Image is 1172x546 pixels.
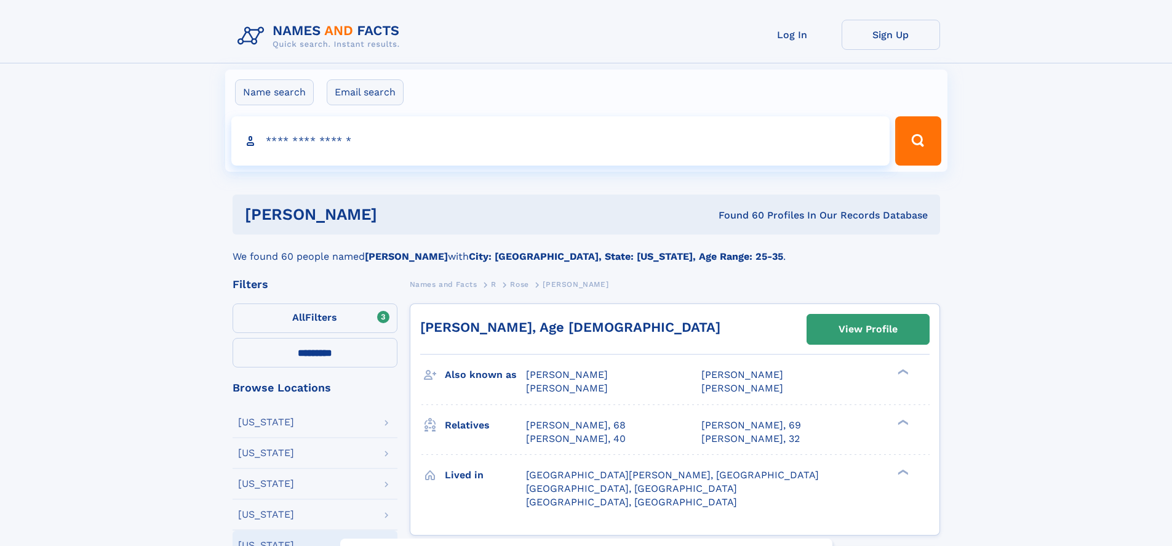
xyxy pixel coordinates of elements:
a: [PERSON_NAME], 40 [526,432,626,446]
b: [PERSON_NAME] [365,251,448,262]
div: Found 60 Profiles In Our Records Database [548,209,928,222]
label: Email search [327,79,404,105]
h1: [PERSON_NAME] [245,207,548,222]
span: Rose [510,280,528,289]
div: Browse Locations [233,382,397,393]
div: Filters [233,279,397,290]
input: search input [231,116,890,166]
img: Logo Names and Facts [233,20,410,53]
a: Rose [510,276,528,292]
div: View Profile [839,315,898,343]
h3: Also known as [445,364,526,385]
span: [PERSON_NAME] [526,369,608,380]
div: [US_STATE] [238,510,294,520]
span: [GEOGRAPHIC_DATA], [GEOGRAPHIC_DATA] [526,496,737,508]
h3: Lived in [445,465,526,486]
label: Filters [233,303,397,333]
div: ❯ [895,468,909,476]
span: R [491,280,496,289]
a: Names and Facts [410,276,477,292]
div: ❯ [895,368,909,376]
h3: Relatives [445,415,526,436]
span: [PERSON_NAME] [701,369,783,380]
a: R [491,276,496,292]
a: View Profile [807,315,929,344]
div: We found 60 people named with . [233,235,940,264]
a: [PERSON_NAME], 68 [526,419,626,432]
span: [GEOGRAPHIC_DATA][PERSON_NAME], [GEOGRAPHIC_DATA] [526,469,819,481]
a: [PERSON_NAME], 32 [701,432,800,446]
span: All [292,311,305,323]
b: City: [GEOGRAPHIC_DATA], State: [US_STATE], Age Range: 25-35 [469,251,783,262]
div: [US_STATE] [238,448,294,458]
span: [PERSON_NAME] [701,382,783,394]
a: [PERSON_NAME], 69 [701,419,801,432]
span: [GEOGRAPHIC_DATA], [GEOGRAPHIC_DATA] [526,483,737,494]
div: [US_STATE] [238,417,294,427]
button: Search Button [895,116,941,166]
a: Sign Up [842,20,940,50]
a: [PERSON_NAME], Age [DEMOGRAPHIC_DATA] [420,319,720,335]
div: [US_STATE] [238,479,294,489]
label: Name search [235,79,314,105]
div: ❯ [895,418,909,426]
span: [PERSON_NAME] [526,382,608,394]
span: [PERSON_NAME] [543,280,608,289]
a: Log In [743,20,842,50]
